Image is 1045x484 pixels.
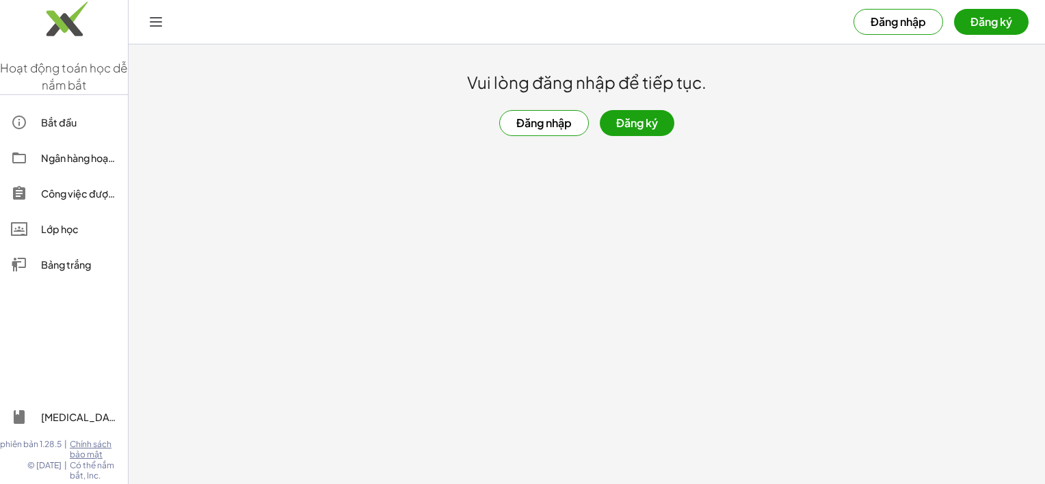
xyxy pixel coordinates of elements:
a: Bắt đầu [5,106,122,139]
button: Đăng nhập [854,9,943,35]
div: Ngân hàng hoạt động [41,150,117,166]
button: Đăng nhập [499,110,589,136]
button: Đăng ký [954,9,1029,35]
span: | [64,439,67,460]
a: Bảng trắng [5,248,122,281]
span: © [DATE] [27,460,62,481]
div: Bảng trắng [41,256,117,273]
h1: Vui lòng đăng nhập để tiếp tục. [467,72,706,94]
div: Công việc được giao [41,185,117,202]
div: [MEDICAL_DATA] khảo [41,409,117,425]
div: Lớp học [41,221,117,237]
a: Chính sách bảo mật [70,439,128,460]
button: Chuyển đổi điều hướng [145,11,167,33]
a: Công việc được giao [5,177,122,210]
a: Lớp học [5,213,122,245]
span: | [64,460,67,481]
a: [MEDICAL_DATA] khảo [5,401,122,433]
span: Có thể nắm bắt, Inc. [70,460,128,481]
button: Đăng ký [600,110,674,136]
a: Ngân hàng hoạt động [5,142,122,174]
div: Bắt đầu [41,114,117,131]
